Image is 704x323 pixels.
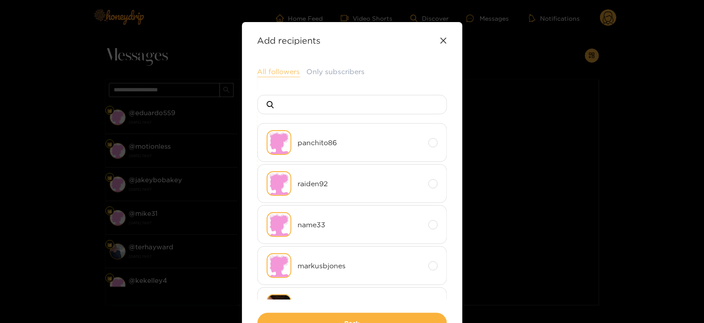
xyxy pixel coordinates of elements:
[257,67,300,77] button: All followers
[298,220,422,230] span: name33
[298,138,422,148] span: panchito86
[267,171,291,196] img: no-avatar.png
[267,212,291,237] img: no-avatar.png
[298,261,422,271] span: markusbjones
[267,130,291,155] img: no-avatar.png
[307,67,365,77] button: Only subscribers
[267,253,291,278] img: no-avatar.png
[267,294,291,319] img: h8rst-screenshot_20250801_060830_chrome.jpg
[298,179,422,189] span: raiden92
[257,35,321,45] strong: Add recipients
